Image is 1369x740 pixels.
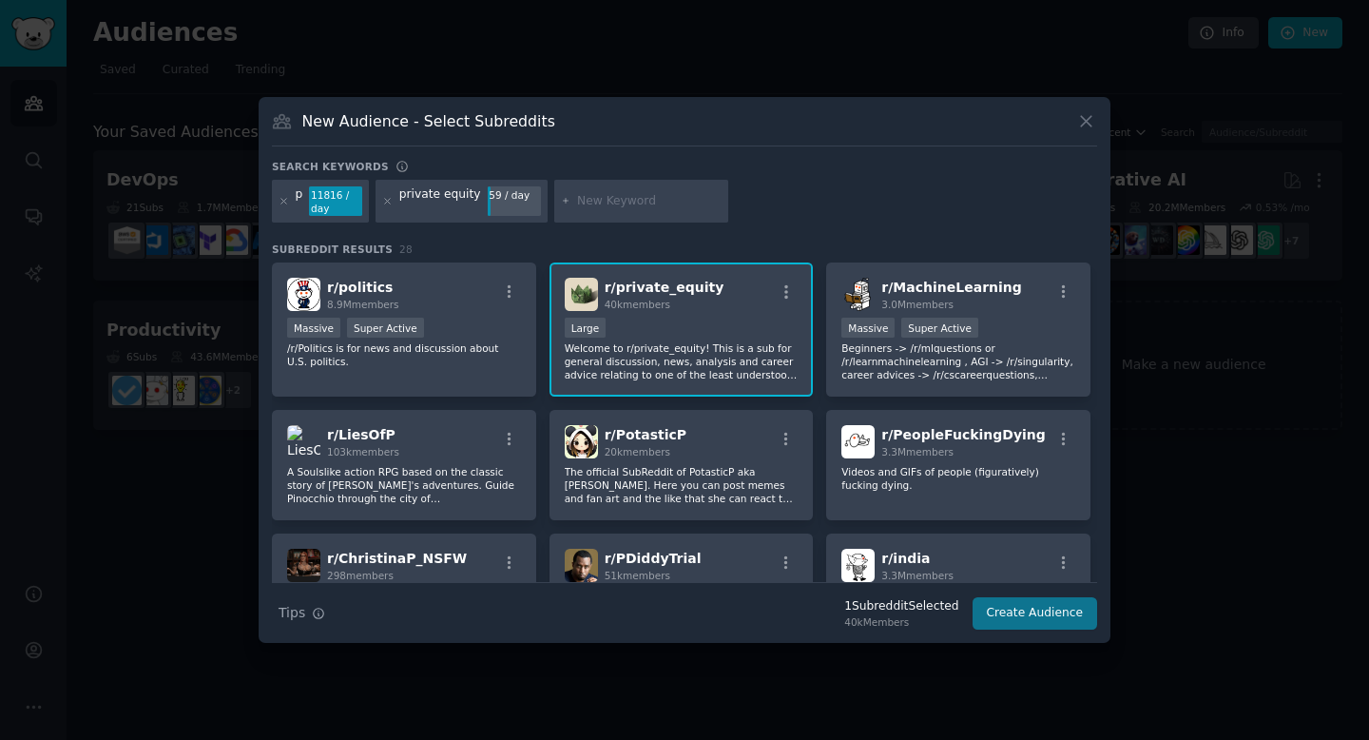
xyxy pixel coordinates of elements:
[841,425,875,458] img: PeopleFuckingDying
[605,570,670,581] span: 51k members
[844,598,958,615] div: 1 Subreddit Selected
[327,427,395,442] span: r/ LiesOfP
[327,570,394,581] span: 298 members
[327,299,399,310] span: 8.9M members
[973,597,1098,630] button: Create Audience
[605,280,724,295] span: r/ private_equity
[327,551,467,566] span: r/ ChristinaP_NSFW
[287,465,521,505] p: A Soulslike action RPG based on the classic story of [PERSON_NAME]'s adventures. Guide Pinocchio ...
[272,160,389,173] h3: Search keywords
[881,299,954,310] span: 3.0M members
[565,549,598,582] img: PDiddyTrial
[605,446,670,458] span: 20k members
[287,341,521,368] p: /r/Politics is for news and discussion about U.S. politics.
[399,243,413,255] span: 28
[287,425,320,458] img: LiesOfP
[841,549,875,582] img: india
[605,551,702,566] span: r/ PDiddyTrial
[272,243,393,256] span: Subreddit Results
[901,318,978,338] div: Super Active
[844,615,958,629] div: 40k Members
[565,425,598,458] img: PotasticP
[881,446,954,458] span: 3.3M members
[605,427,686,442] span: r/ PotasticP
[841,278,875,311] img: MachineLearning
[881,570,954,581] span: 3.3M members
[287,549,320,582] img: ChristinaP_NSFW
[577,193,722,210] input: New Keyword
[327,280,393,295] span: r/ politics
[287,318,340,338] div: Massive
[881,280,1021,295] span: r/ MachineLearning
[565,465,799,505] p: The official SubReddit of PotasticP aka [PERSON_NAME]. Here you can post memes and fan art and th...
[841,465,1075,492] p: Videos and GIFs of people (figuratively) fucking dying.
[399,186,481,217] div: private equity
[565,318,607,338] div: Large
[287,278,320,311] img: politics
[605,299,670,310] span: 40k members
[272,596,332,630] button: Tips
[881,427,1045,442] span: r/ PeopleFuckingDying
[309,186,362,217] div: 11816 / day
[841,341,1075,381] p: Beginners -> /r/mlquestions or /r/learnmachinelearning , AGI -> /r/singularity, career advices ->...
[565,341,799,381] p: Welcome to r/private_equity! This is a sub for general discussion, news, analysis and career advi...
[302,111,555,131] h3: New Audience - Select Subreddits
[279,603,305,623] span: Tips
[296,186,303,217] div: p
[327,446,399,458] span: 103k members
[488,186,541,204] div: 59 / day
[565,278,598,311] img: private_equity
[841,318,895,338] div: Massive
[881,551,930,566] span: r/ india
[347,318,424,338] div: Super Active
